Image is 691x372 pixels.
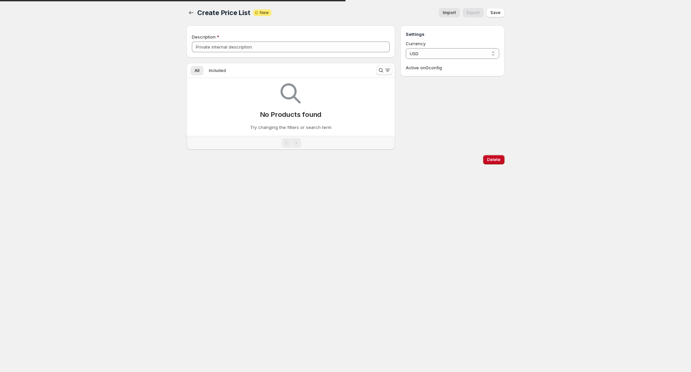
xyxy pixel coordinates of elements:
input: Private internal description [192,42,390,52]
span: Delete [487,157,501,162]
button: Save [486,8,505,17]
img: Empty search results [281,83,301,103]
h3: Settings [406,31,499,38]
p: Active on 0 config [406,64,499,71]
span: Included [209,68,226,73]
p: No Products found [260,110,322,119]
span: Save [490,10,501,15]
span: New [260,10,269,15]
nav: Pagination [186,136,395,150]
span: All [195,68,200,73]
button: Import [439,8,460,17]
p: Try changing the filters or search term [250,124,331,131]
button: Search and filter results [376,66,392,75]
span: Import [443,10,456,15]
span: Create Price List [197,9,250,17]
span: Description [192,34,216,40]
button: Delete [483,155,505,164]
span: Currency [406,41,426,46]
